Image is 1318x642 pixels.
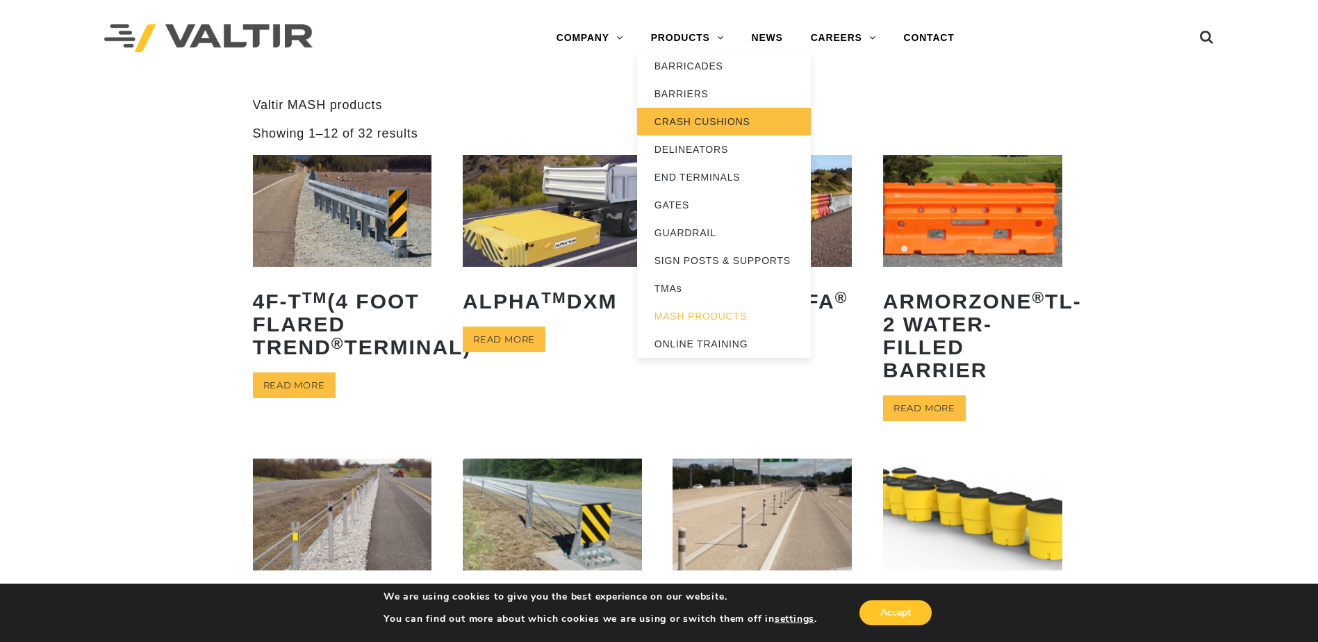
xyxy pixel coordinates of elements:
[543,24,637,52] a: COMPANY
[1032,289,1045,306] sup: ®
[738,24,797,52] a: NEWS
[637,24,738,52] a: PRODUCTS
[637,247,811,274] a: SIGN POSTS & SUPPORTS
[673,459,852,627] a: Dura-Post®
[637,330,811,358] a: ONLINE TRAINING
[637,108,811,135] a: CRASH CUSHIONS
[797,24,890,52] a: CAREERS
[302,289,328,306] sup: TM
[253,279,432,369] h2: 4F-T (4 Foot Flared TREND Terminal)
[890,24,969,52] a: CONTACT
[331,335,345,352] sup: ®
[637,274,811,302] a: TMAs
[541,289,567,306] sup: TM
[463,327,545,352] a: Read more about “ALPHATM DXM”
[883,459,1062,627] a: ENERGITE®III
[883,155,1062,392] a: ArmorZone®TL-2 Water-Filled Barrier
[253,155,432,369] a: 4F-TTM(4 Foot Flared TREND®Terminal)
[637,80,811,108] a: BARRIERS
[637,219,811,247] a: GUARDRAIL
[835,289,848,306] sup: ®
[253,97,1066,113] p: Valtir MASH products
[637,302,811,330] a: MASH PRODUCTS
[775,613,814,625] button: settings
[104,24,313,53] img: Valtir
[384,613,817,625] p: You can find out more about which cookies we are using or switch them off in .
[253,372,336,398] a: Read more about “4F-TTM (4 Foot Flared TREND® Terminal)”
[637,191,811,219] a: GATES
[463,279,642,323] h2: ALPHA DXM
[637,52,811,80] a: BARRICADES
[253,459,432,627] a: CASS®S3 M10
[384,591,817,603] p: We are using cookies to give you the best experience on our website.
[859,600,932,625] button: Accept
[253,126,418,142] p: Showing 1–12 of 32 results
[637,135,811,163] a: DELINEATORS
[883,279,1062,392] h2: ArmorZone TL-2 Water-Filled Barrier
[463,155,642,323] a: ALPHATMDXM
[883,395,966,421] a: Read more about “ArmorZone® TL-2 Water-Filled Barrier”
[637,163,811,191] a: END TERMINALS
